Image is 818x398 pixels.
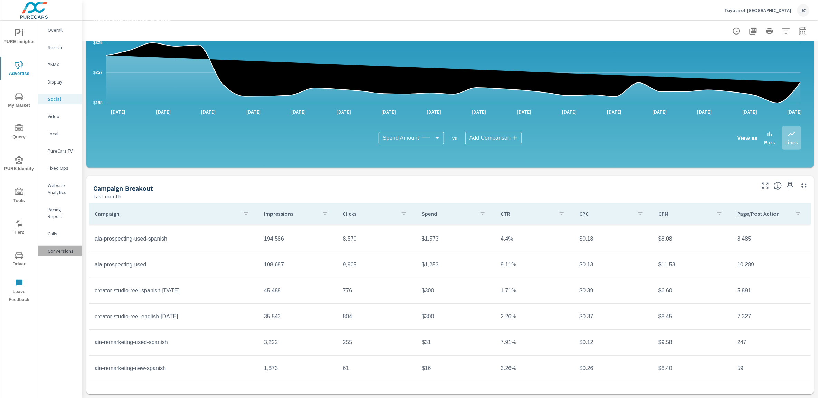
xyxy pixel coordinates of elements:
td: $16 [416,360,495,377]
p: Page/Post Action [738,210,789,217]
span: Add Comparison [469,135,511,142]
p: Conversions [48,247,76,254]
text: $257 [93,70,103,75]
button: "Export Report to PDF" [746,24,760,38]
p: Search [48,44,76,51]
td: 7,327 [732,308,811,325]
button: Apply Filters [779,24,793,38]
td: 9,905 [337,256,416,273]
p: [DATE] [196,108,220,115]
p: Pacing Report [48,206,76,220]
div: Website Analytics [38,180,82,197]
td: 1.71% [495,282,574,299]
span: PURE Insights [2,29,36,46]
p: [DATE] [332,108,356,115]
td: creator-studio-reel-english-[DATE] [89,308,258,325]
td: $6.60 [653,282,732,299]
td: $0.13 [574,256,653,273]
p: [DATE] [422,108,446,115]
p: Fixed Ops [48,165,76,172]
p: CPC [580,210,631,217]
td: $8.40 [653,360,732,377]
p: PureCars TV [48,147,76,154]
p: CTR [501,210,552,217]
td: $300 [416,282,495,299]
span: Driver [2,251,36,268]
div: Add Comparison [465,132,522,144]
span: Advertise [2,61,36,78]
p: [DATE] [783,108,807,115]
button: Select Date Range [796,24,810,38]
td: $0.37 [574,308,653,325]
td: $0.18 [574,230,653,247]
p: Clicks [343,210,394,217]
td: 194,586 [258,230,337,247]
span: Tier2 [2,220,36,236]
span: This is a summary of Social performance results by campaign. Each column can be sorted. [774,182,782,190]
p: [DATE] [557,108,581,115]
p: [DATE] [106,108,130,115]
p: Social [48,96,76,103]
span: Leave Feedback [2,279,36,304]
td: 8,570 [337,230,416,247]
td: $8.08 [653,230,732,247]
td: 2.26% [495,308,574,325]
td: 10,289 [732,256,811,273]
p: [DATE] [241,108,266,115]
span: My Market [2,93,36,109]
td: 61 [337,360,416,377]
td: $0.39 [574,282,653,299]
p: Toyota of [GEOGRAPHIC_DATA] [725,7,792,13]
text: $325 [93,40,103,45]
td: aia-prospecting-used [89,256,258,273]
div: Fixed Ops [38,163,82,173]
p: Website Analytics [48,182,76,196]
h5: Campaign Breakout [93,185,153,192]
p: [DATE] [647,108,672,115]
div: Calls [38,229,82,239]
span: Save this to your personalized report [785,180,796,191]
td: 3.26% [495,360,574,377]
p: Lines [786,138,798,146]
div: JC [797,4,810,17]
td: $1,253 [416,256,495,273]
div: Social [38,94,82,104]
td: $300 [416,308,495,325]
td: 7.91% [495,334,574,351]
p: Local [48,130,76,137]
span: PURE Identity [2,156,36,173]
button: Print Report [763,24,777,38]
div: Pacing Report [38,204,82,222]
p: Spend [422,210,473,217]
p: vs [444,135,465,141]
td: 247 [732,334,811,351]
p: Impressions [264,210,315,217]
p: [DATE] [738,108,762,115]
td: 4.4% [495,230,574,247]
text: $188 [93,100,103,105]
p: [DATE] [286,108,311,115]
p: CPM [658,210,710,217]
td: 5,891 [732,282,811,299]
p: [DATE] [467,108,491,115]
button: Make Fullscreen [760,180,771,191]
p: PMAX [48,61,76,68]
td: 59 [732,360,811,377]
td: $8.45 [653,308,732,325]
td: 45,488 [258,282,337,299]
p: [DATE] [693,108,717,115]
div: nav menu [0,21,38,307]
div: Local [38,128,82,139]
td: 108,687 [258,256,337,273]
td: $0.26 [574,360,653,377]
span: Query [2,124,36,141]
div: PMAX [38,59,82,70]
p: Display [48,78,76,85]
button: Minimize Widget [799,180,810,191]
span: Tools [2,188,36,205]
td: $0.12 [574,334,653,351]
div: Display [38,77,82,87]
p: [DATE] [512,108,536,115]
td: 9.11% [495,256,574,273]
td: aia-remarketing-new-spanish [89,360,258,377]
